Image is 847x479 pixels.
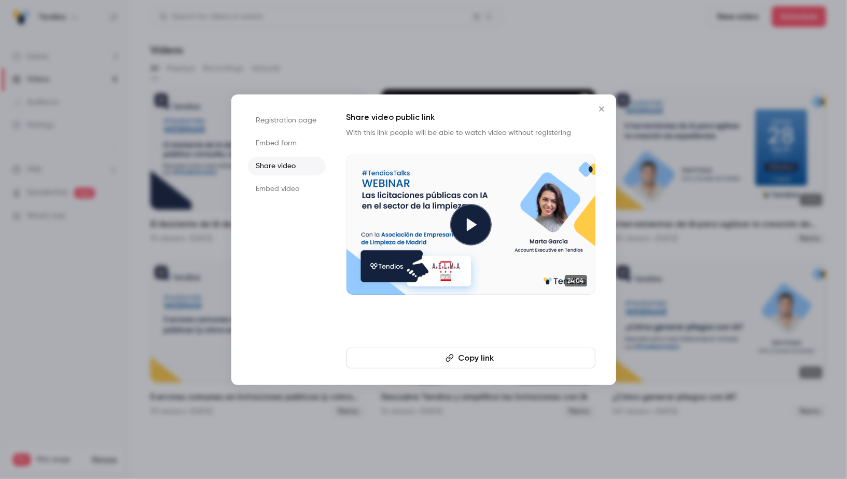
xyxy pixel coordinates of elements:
[248,111,326,130] li: Registration page
[346,155,595,295] a: 24:04
[565,275,587,286] span: 24:04
[346,128,595,138] p: With this link people will be able to watch video without registering
[248,157,326,175] li: Share video
[591,99,612,119] button: Close
[248,134,326,153] li: Embed form
[248,180,326,198] li: Embed video
[346,348,595,368] button: Copy link
[346,111,595,124] h1: Share video public link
